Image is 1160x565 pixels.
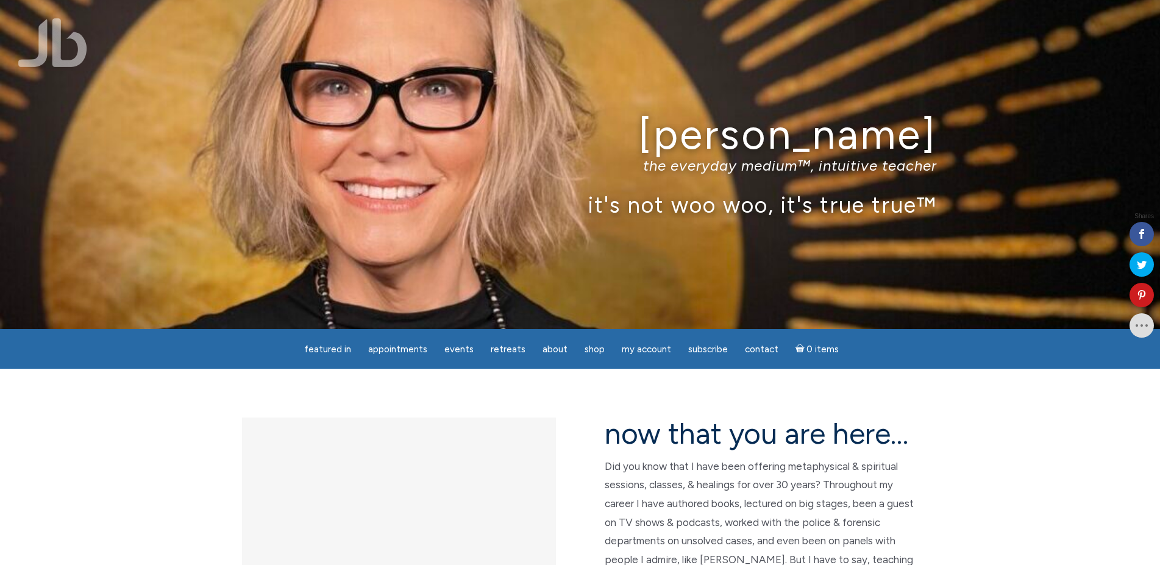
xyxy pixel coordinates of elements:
a: About [535,338,575,361]
span: Shares [1134,213,1154,219]
img: Jamie Butler. The Everyday Medium [18,18,87,67]
i: Cart [795,344,807,355]
span: My Account [622,344,671,355]
span: Appointments [368,344,427,355]
a: Cart0 items [788,336,847,361]
a: My Account [614,338,678,361]
span: Shop [585,344,605,355]
span: 0 items [806,345,839,354]
a: Retreats [483,338,533,361]
h1: [PERSON_NAME] [224,112,937,157]
p: the everyday medium™, intuitive teacher [224,157,937,174]
span: Retreats [491,344,525,355]
h2: now that you are here… [605,418,919,450]
p: it's not woo woo, it's true true™ [224,191,937,218]
span: Subscribe [688,344,728,355]
span: featured in [304,344,351,355]
a: Subscribe [681,338,735,361]
a: Appointments [361,338,435,361]
a: Shop [577,338,612,361]
span: Events [444,344,474,355]
a: Events [437,338,481,361]
span: Contact [745,344,778,355]
a: featured in [297,338,358,361]
a: Contact [738,338,786,361]
span: About [543,344,568,355]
